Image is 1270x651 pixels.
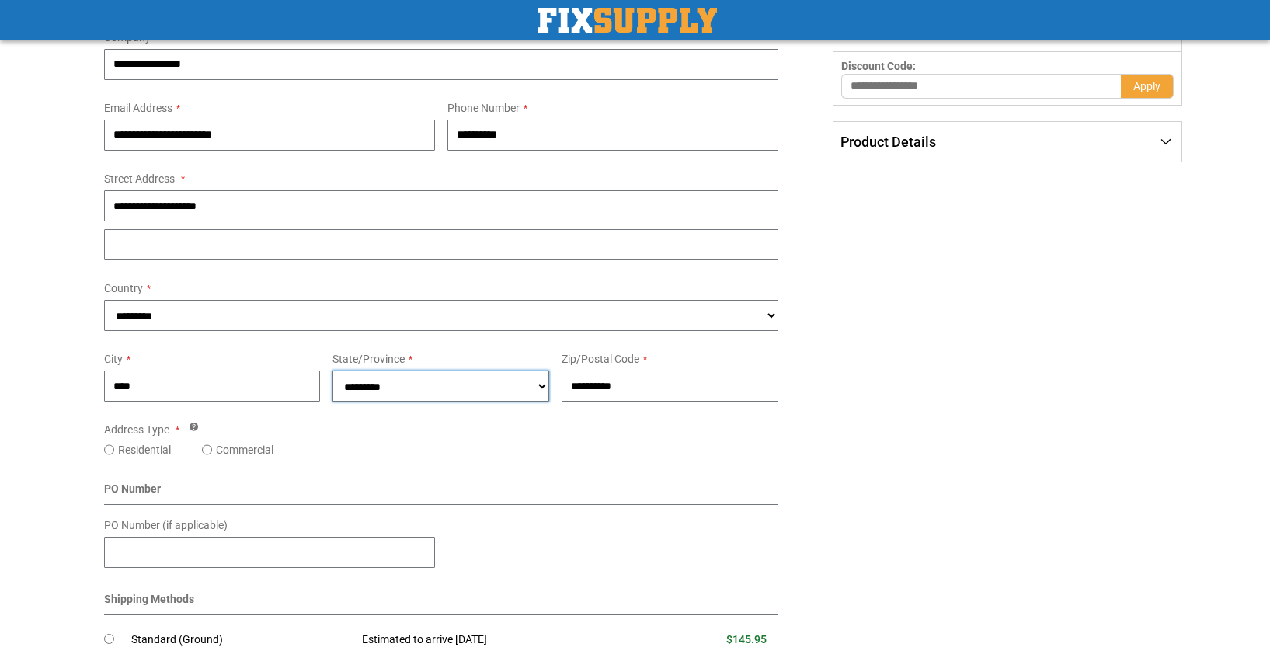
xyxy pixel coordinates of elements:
span: State/Province [332,353,405,365]
div: Shipping Methods [104,591,779,615]
label: Commercial [216,442,273,458]
div: PO Number [104,481,779,505]
span: Discount Code: [841,60,916,72]
button: Apply [1121,74,1174,99]
span: Zip/Postal Code [562,353,639,365]
span: Apply [1133,80,1160,92]
span: Company [104,31,151,44]
span: City [104,353,123,365]
label: Residential [118,442,171,458]
span: Country [104,282,143,294]
span: Product Details [840,134,936,150]
span: Street Address [104,172,175,185]
span: Address Type [104,423,169,436]
span: Email Address [104,102,172,114]
span: $145.95 [726,633,767,646]
span: Phone Number [447,102,520,114]
a: store logo [538,8,717,33]
span: PO Number (if applicable) [104,519,228,531]
img: Fix Industrial Supply [538,8,717,33]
